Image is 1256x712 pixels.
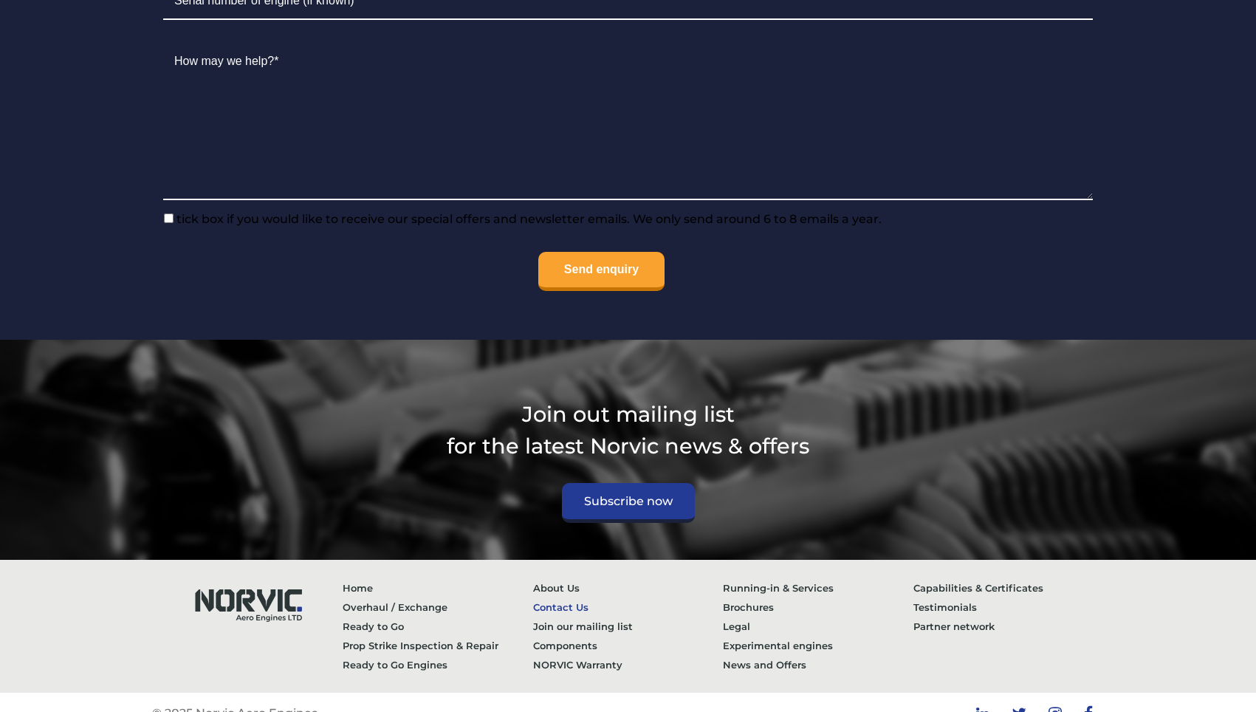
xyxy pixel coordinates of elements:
[913,578,1104,598] a: Capabilities & Certificates
[723,578,913,598] a: Running-in & Services
[174,212,882,226] span: tick box if you would like to receive our special offers and newsletter emails. We only send arou...
[723,655,913,674] a: News and Offers
[533,578,724,598] a: About Us
[723,617,913,636] a: Legal
[723,636,913,655] a: Experimental engines
[343,617,533,636] a: Ready to Go
[533,655,724,674] a: NORVIC Warranty
[343,655,533,674] a: Ready to Go Engines
[164,213,174,223] input: tick box if you would like to receive our special offers and newsletter emails. We only send arou...
[343,578,533,598] a: Home
[913,598,1104,617] a: Testimonials
[152,398,1104,462] p: Join out mailing list for the latest Norvic news & offers
[533,636,724,655] a: Components
[533,598,724,617] a: Contact Us
[538,252,665,291] input: Send enquiry
[562,483,695,523] a: Subscribe now
[533,617,724,636] a: Join our mailing list
[343,598,533,617] a: Overhaul / Exchange
[913,617,1104,636] a: Partner network
[181,578,314,629] img: Norvic Aero Engines logo
[723,598,913,617] a: Brochures
[343,636,533,655] a: Prop Strike Inspection & Repair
